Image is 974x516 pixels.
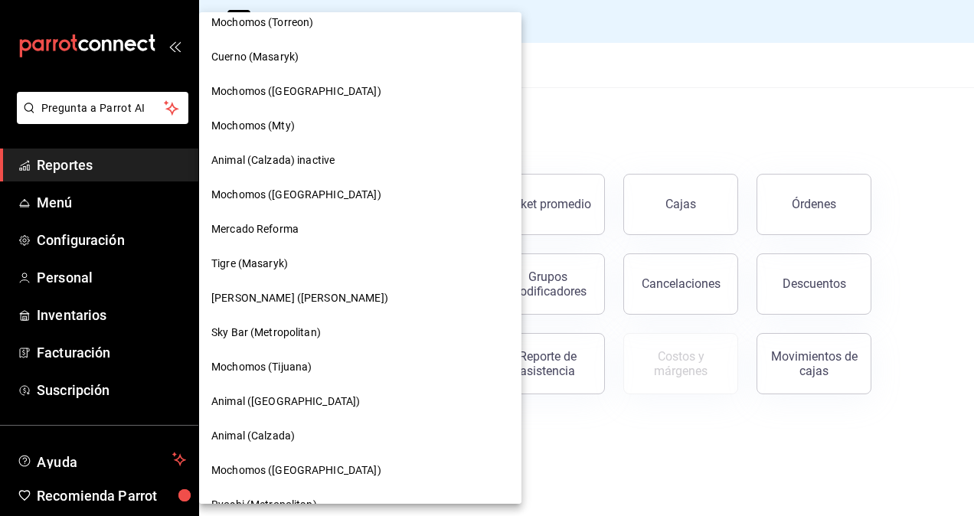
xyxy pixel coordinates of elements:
[211,325,321,341] span: Sky Bar (Metropolitan)
[211,394,360,410] span: Animal ([GEOGRAPHIC_DATA])
[211,152,335,168] span: Animal (Calzada) inactive
[199,143,521,178] div: Animal (Calzada) inactive
[199,247,521,281] div: Tigre (Masaryk)
[211,118,295,134] span: Mochomos (Mty)
[199,315,521,350] div: Sky Bar (Metropolitan)
[211,15,313,31] span: Mochomos (Torreon)
[211,221,299,237] span: Mercado Reforma
[199,453,521,488] div: Mochomos ([GEOGRAPHIC_DATA])
[199,109,521,143] div: Mochomos (Mty)
[199,74,521,109] div: Mochomos ([GEOGRAPHIC_DATA])
[199,178,521,212] div: Mochomos ([GEOGRAPHIC_DATA])
[199,281,521,315] div: [PERSON_NAME] ([PERSON_NAME])
[211,462,381,478] span: Mochomos ([GEOGRAPHIC_DATA])
[199,40,521,74] div: Cuerno (Masaryk)
[199,212,521,247] div: Mercado Reforma
[199,350,521,384] div: Mochomos (Tijuana)
[211,428,295,444] span: Animal (Calzada)
[199,419,521,453] div: Animal (Calzada)
[211,290,388,306] span: [PERSON_NAME] ([PERSON_NAME])
[211,497,317,513] span: Ryoshi (Metropolitan)
[211,49,299,65] span: Cuerno (Masaryk)
[199,5,521,40] div: Mochomos (Torreon)
[211,359,312,375] span: Mochomos (Tijuana)
[211,256,288,272] span: Tigre (Masaryk)
[211,83,381,100] span: Mochomos ([GEOGRAPHIC_DATA])
[211,187,381,203] span: Mochomos ([GEOGRAPHIC_DATA])
[199,384,521,419] div: Animal ([GEOGRAPHIC_DATA])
